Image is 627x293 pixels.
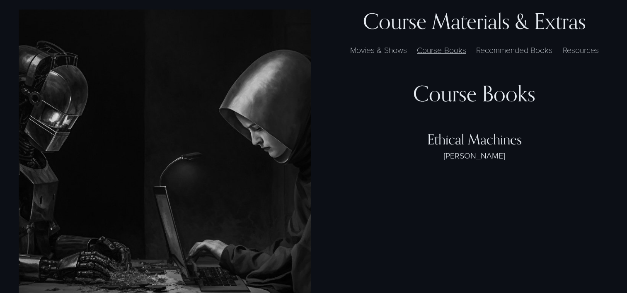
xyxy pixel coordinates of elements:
label: Resources [559,44,603,56]
div: Course Books [341,81,608,107]
div: Course Books [341,81,608,178]
label: Movies & Shows [346,44,411,56]
h3: Course Materials & Extras [341,10,608,34]
div: Ethical Machines [341,131,608,148]
label: Course Books [413,44,470,56]
div: [PERSON_NAME] [341,150,608,161]
label: Recommended Books [472,44,557,56]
